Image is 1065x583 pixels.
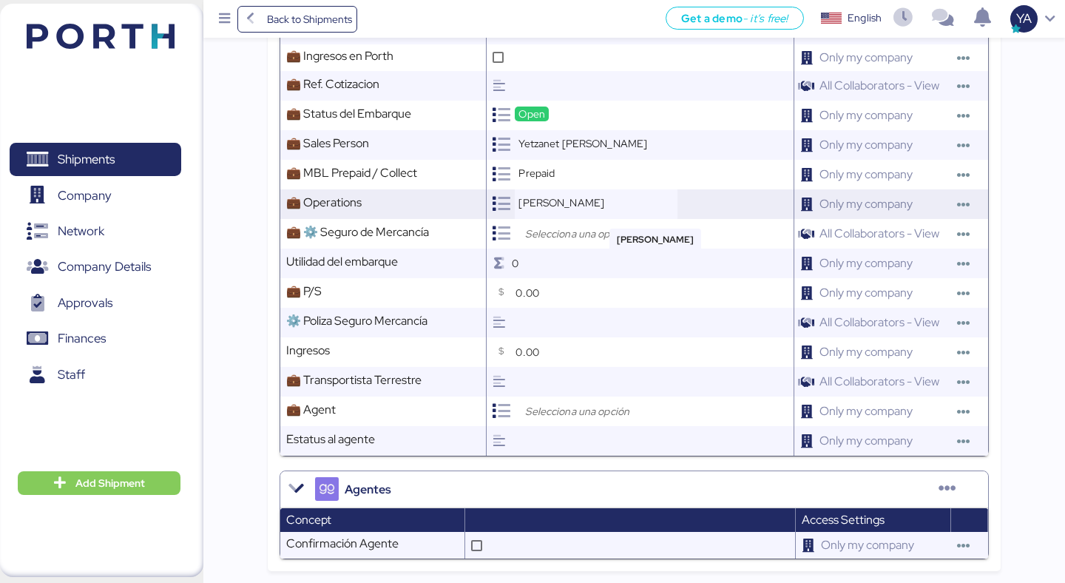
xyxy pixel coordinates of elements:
[58,220,104,242] span: Network
[212,7,237,32] button: Menu
[286,48,393,64] span: 💼 Ingresos en Porth
[515,278,793,308] input: $
[814,220,945,247] span: All Collaborators - View
[286,313,427,328] span: ⚙️ Poliza Seguro Mercancía
[58,149,115,170] span: Shipments
[815,531,920,559] span: Only my company
[58,292,112,314] span: Approvals
[493,340,510,365] button: $
[286,135,369,151] span: 💼 Sales Person
[814,368,945,395] span: All Collaborators - View
[814,338,919,365] span: Only my company
[286,402,336,417] span: 💼 Agent
[493,280,510,306] button: $
[814,161,919,188] span: Only my company
[58,364,85,385] span: Staff
[286,106,411,121] span: 💼 Status del Embarque
[1016,9,1032,28] span: YA
[286,536,399,551] span: Confirmación Agente
[286,283,322,299] span: 💼 P/S
[286,224,429,240] span: 💼 ⚙️ Seguro de Mercancía
[10,250,181,284] a: Company Details
[10,178,181,212] a: Company
[814,72,945,99] span: All Collaborators - View
[814,131,919,158] span: Only my company
[58,328,106,349] span: Finances
[518,196,604,209] span: [PERSON_NAME]
[286,431,375,447] span: Estatus al agente
[10,143,181,177] a: Shipments
[814,309,945,336] span: All Collaborators - View
[10,358,181,392] a: Staff
[286,372,422,388] span: 💼 Transportista Terrestre
[286,165,417,181] span: 💼 MBL Prepaid / Collect
[286,195,362,210] span: 💼 Operations
[814,397,919,425] span: Only my company
[498,284,504,301] span: $
[10,322,181,356] a: Finances
[518,137,647,150] span: Yetzanet [PERSON_NAME]
[498,343,504,360] span: $
[58,256,151,277] span: Company Details
[18,471,180,495] button: Add Shipment
[237,6,358,33] a: Back to Shipments
[10,215,181,249] a: Network
[58,185,112,206] span: Company
[518,107,545,121] span: Open
[518,166,555,180] span: Prepaid
[814,44,919,71] span: Only my company
[286,343,330,358] span: Ingresos
[814,279,919,306] span: Only my company
[75,474,145,492] span: Add Shipment
[10,286,181,320] a: Approvals
[802,512,885,528] span: Access Settings
[814,190,919,218] span: Only my company
[267,10,352,28] span: Back to Shipments
[522,225,677,243] input: Selecciona una opción
[515,337,793,367] input: $
[814,249,919,277] span: Only my company
[286,512,331,528] span: Concept
[814,101,919,129] span: Only my company
[522,402,677,420] input: Selecciona una opción
[286,76,379,92] span: 💼 Ref. Cotizacion
[848,10,882,26] div: English
[286,254,398,269] span: Utilidad del embarque
[814,427,919,454] span: Only my company
[345,481,391,499] span: Agentes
